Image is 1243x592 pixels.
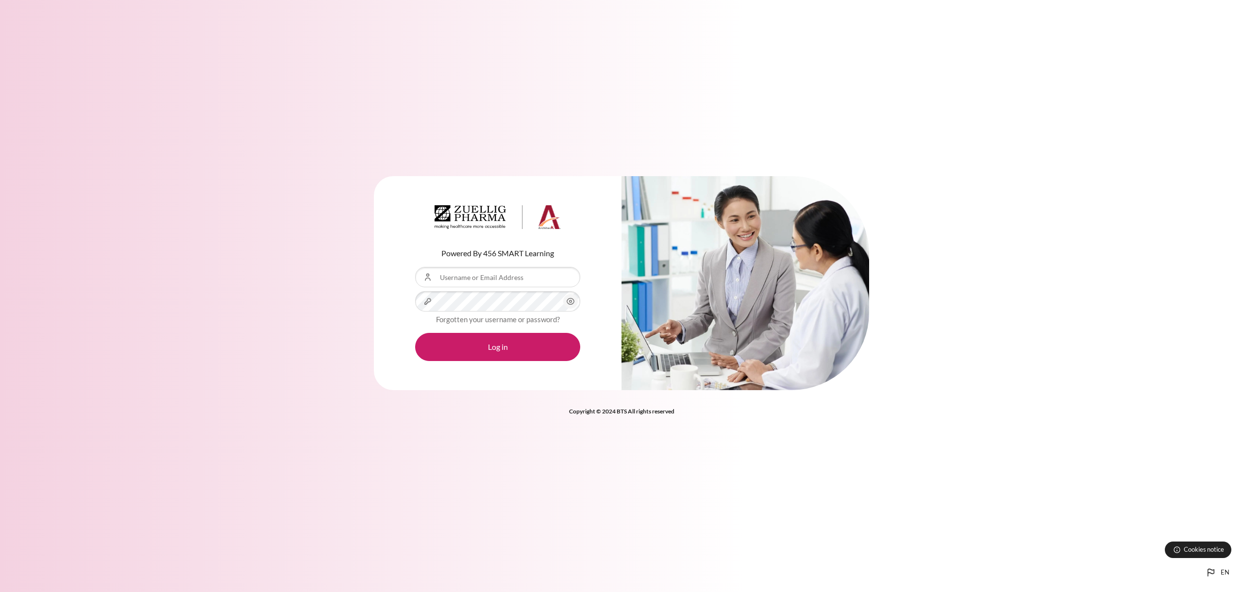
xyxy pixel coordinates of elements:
span: en [1221,568,1229,577]
img: Architeck [435,205,561,230]
button: Log in [415,333,580,361]
input: Username or Email Address [415,267,580,287]
button: Cookies notice [1165,542,1231,558]
a: Forgotten your username or password? [436,315,560,324]
strong: Copyright © 2024 BTS All rights reserved [569,408,674,415]
p: Powered By 456 SMART Learning [415,247,580,259]
button: Languages [1201,563,1233,582]
a: Architeck [435,205,561,233]
span: Cookies notice [1184,545,1224,554]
